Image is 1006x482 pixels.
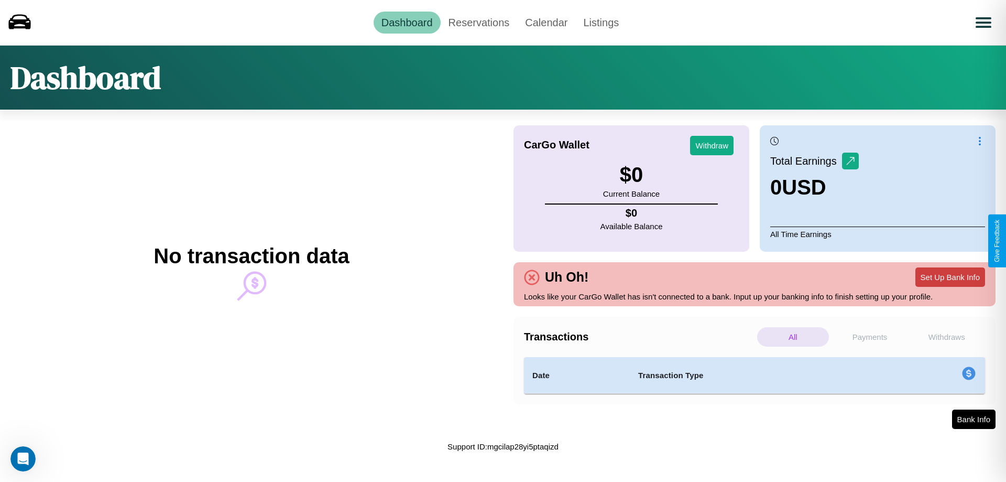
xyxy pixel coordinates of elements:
[447,440,559,454] p: Support ID: mgcilap28yi5ptaqizd
[603,163,660,187] h3: $ 0
[374,12,441,34] a: Dashboard
[757,327,829,347] p: All
[603,187,660,201] p: Current Balance
[770,176,859,199] h3: 0 USD
[770,227,985,241] p: All Time Earnings
[969,8,998,37] button: Open menu
[638,369,876,382] h4: Transaction Type
[575,12,627,34] a: Listings
[524,357,985,394] table: simple table
[952,410,996,429] button: Bank Info
[10,56,161,99] h1: Dashboard
[154,244,349,268] h2: No transaction data
[524,331,754,343] h4: Transactions
[911,327,982,347] p: Withdraws
[915,267,985,287] button: Set Up Bank Info
[532,369,621,382] h4: Date
[770,152,842,170] p: Total Earnings
[690,136,734,155] button: Withdraw
[517,12,575,34] a: Calendar
[524,139,589,151] h4: CarGo Wallet
[10,446,36,472] iframe: Intercom live chat
[524,290,985,304] p: Looks like your CarGo Wallet has isn't connected to a bank. Input up your banking info to finish ...
[540,270,594,285] h4: Uh Oh!
[993,220,1001,262] div: Give Feedback
[834,327,906,347] p: Payments
[600,219,663,233] p: Available Balance
[441,12,518,34] a: Reservations
[600,207,663,219] h4: $ 0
